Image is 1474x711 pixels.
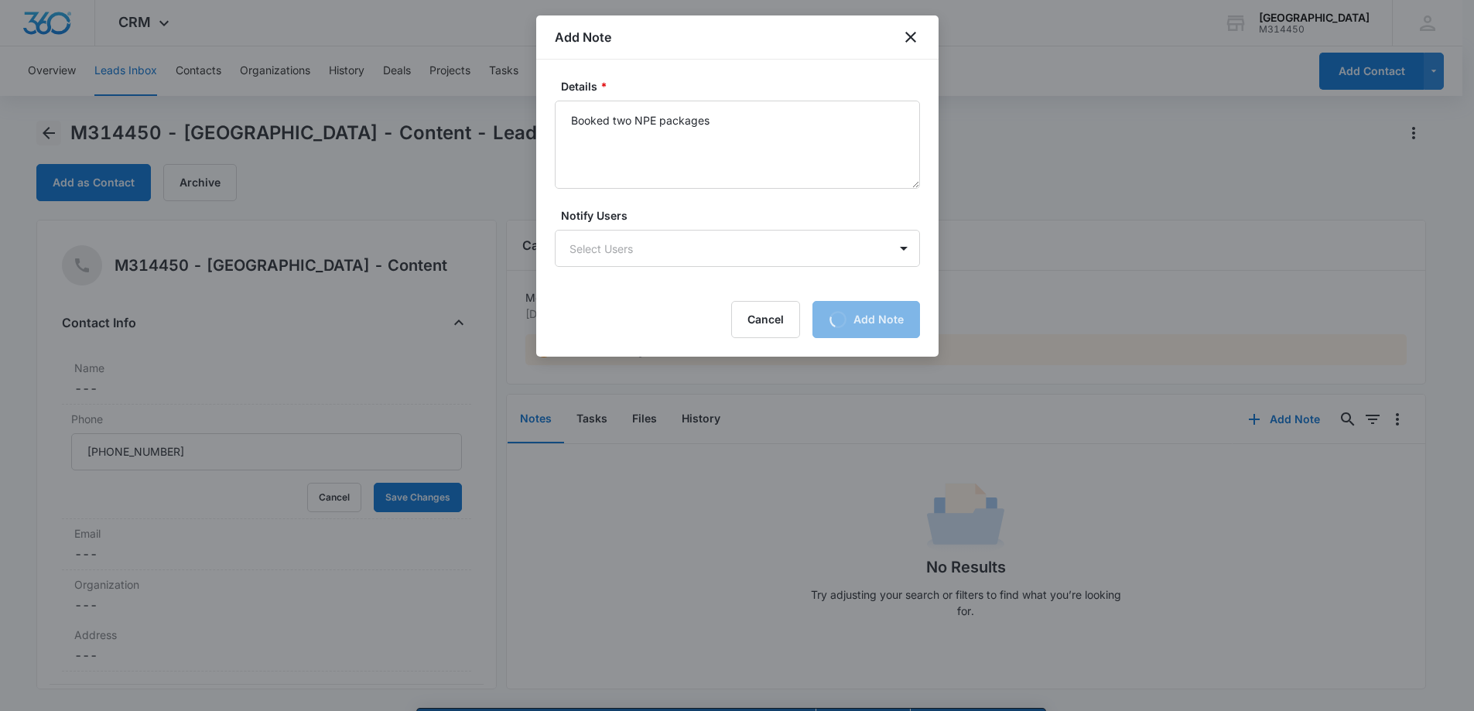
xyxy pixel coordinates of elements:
button: close [901,28,920,46]
button: Cancel [731,301,800,338]
textarea: Booked two NPE packages [555,101,920,189]
label: Details [561,78,926,94]
h1: Add Note [555,28,611,46]
label: Notify Users [561,207,926,224]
